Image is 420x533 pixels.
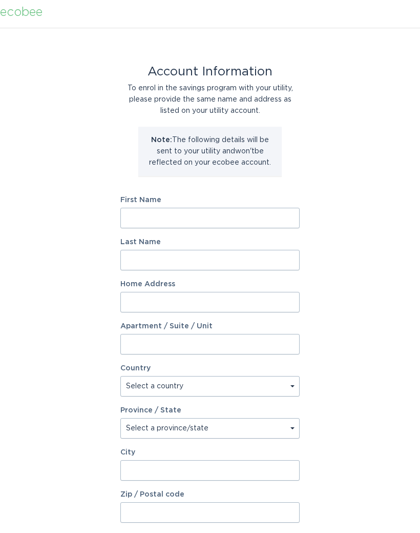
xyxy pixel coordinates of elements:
div: Account Information [120,66,300,77]
label: Country [120,365,151,372]
label: Zip / Postal code [120,491,300,498]
strong: Note: [151,136,172,144]
label: First Name [120,196,300,204]
label: City [120,449,300,456]
p: The following details will be sent to your utility and won't be reflected on your ecobee account. [146,134,274,168]
label: Last Name [120,239,300,246]
label: Province / State [120,407,181,414]
label: Home Address [120,281,300,288]
div: To enrol in the savings program with your utility, please provide the same name and address as li... [120,83,300,116]
label: Apartment / Suite / Unit [120,323,300,330]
